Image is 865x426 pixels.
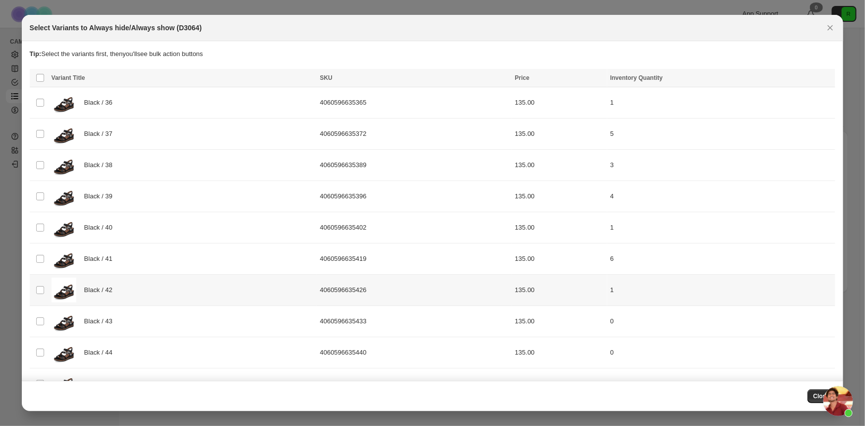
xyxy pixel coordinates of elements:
[607,150,835,181] td: 3
[317,150,512,181] td: 4060596635389
[317,181,512,212] td: 4060596635396
[30,50,42,58] strong: Tip:
[317,87,512,119] td: 4060596635365
[607,119,835,150] td: 5
[52,122,76,146] img: D3064-01-123-a1_7311e0db-6421-4e0a-b80a-a8b02a763a0a.jpg
[84,348,118,358] span: Black / 44
[607,368,835,400] td: 0
[607,181,835,212] td: 4
[84,191,118,201] span: Black / 39
[52,371,76,396] img: D3064-01-123-a1_7311e0db-6421-4e0a-b80a-a8b02a763a0a.jpg
[84,316,118,326] span: Black / 43
[52,340,76,365] img: D3064-01-123-a1_7311e0db-6421-4e0a-b80a-a8b02a763a0a.jpg
[317,212,512,243] td: 4060596635402
[84,98,118,108] span: Black / 36
[317,119,512,150] td: 4060596635372
[52,153,76,178] img: D3064-01-123-a1_7311e0db-6421-4e0a-b80a-a8b02a763a0a.jpg
[813,392,830,400] span: Close
[30,49,836,59] p: Select the variants first, then you'll see bulk action buttons
[512,368,607,400] td: 135.00
[512,181,607,212] td: 135.00
[52,246,76,271] img: D3064-01-123-a1_7311e0db-6421-4e0a-b80a-a8b02a763a0a.jpg
[512,212,607,243] td: 135.00
[607,87,835,119] td: 1
[607,243,835,275] td: 6
[607,306,835,337] td: 0
[52,278,76,303] img: D3064-01-123-a1_7311e0db-6421-4e0a-b80a-a8b02a763a0a.jpg
[607,212,835,243] td: 1
[52,309,76,334] img: D3064-01-123-a1_7311e0db-6421-4e0a-b80a-a8b02a763a0a.jpg
[52,184,76,209] img: D3064-01-123-a1_7311e0db-6421-4e0a-b80a-a8b02a763a0a.jpg
[512,243,607,275] td: 135.00
[512,275,607,306] td: 135.00
[84,160,118,170] span: Black / 38
[84,285,118,295] span: Black / 42
[512,306,607,337] td: 135.00
[84,223,118,233] span: Black / 40
[515,74,529,81] span: Price
[84,129,118,139] span: Black / 37
[823,386,853,416] a: Open chat
[512,337,607,368] td: 135.00
[317,337,512,368] td: 4060596635440
[512,87,607,119] td: 135.00
[317,306,512,337] td: 4060596635433
[512,150,607,181] td: 135.00
[84,254,118,264] span: Black / 41
[320,74,332,81] span: SKU
[317,275,512,306] td: 4060596635426
[610,74,663,81] span: Inventory Quantity
[607,275,835,306] td: 1
[84,379,118,389] span: Black / 45
[30,23,202,33] h2: Select Variants to Always hide/Always show (D3064)
[317,243,512,275] td: 4060596635419
[512,119,607,150] td: 135.00
[807,389,836,403] button: Close
[52,90,76,115] img: D3064-01-123-a1_7311e0db-6421-4e0a-b80a-a8b02a763a0a.jpg
[823,21,837,35] button: Close
[607,337,835,368] td: 0
[317,368,512,400] td: 4060596635457
[52,215,76,240] img: D3064-01-123-a1_7311e0db-6421-4e0a-b80a-a8b02a763a0a.jpg
[52,74,85,81] span: Variant Title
